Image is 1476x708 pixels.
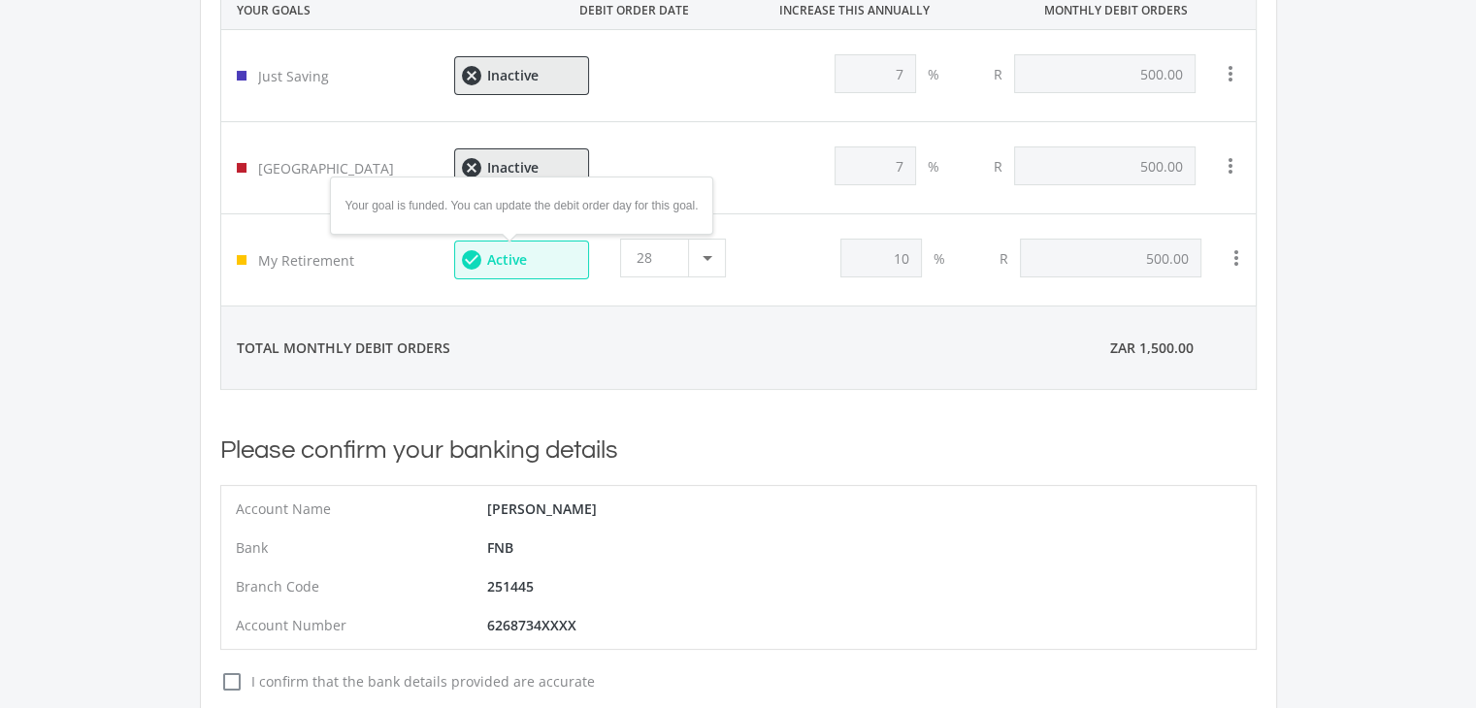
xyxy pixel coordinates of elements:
[637,248,652,267] span: 28
[486,253,526,267] span: Active
[459,64,478,87] i: cancel
[236,567,487,606] div: Branch Code
[1217,239,1256,277] button: more_vert
[258,66,423,86] p: Just Saving
[459,156,478,179] i: cancel
[1219,154,1242,177] i: more_vert
[459,248,478,272] i: check_circle
[258,158,423,178] p: [GEOGRAPHIC_DATA]
[258,250,423,271] p: My Retirement
[916,146,951,185] div: %
[982,54,1014,93] div: R
[221,306,842,389] div: TOTAL MONTHLY DEBIT ORDERS
[1219,62,1242,85] i: more_vert
[220,670,244,693] i: check_box_outline_blank
[916,54,951,93] div: %
[487,490,738,529] div: [PERSON_NAME]
[922,239,957,277] div: %
[487,567,738,606] div: 251445
[244,671,1257,692] span: I confirm that the bank details provided are accurate
[1048,306,1255,389] div: ZAR 1,500.00
[486,69,538,82] span: Inactive
[487,529,738,567] div: FNB
[988,239,1020,277] div: R
[220,435,1257,466] h3: Please confirm your banking details
[1225,246,1248,270] i: more_vert
[236,529,487,567] div: Bank
[1211,54,1250,93] button: more_vert
[236,606,487,645] div: Account Number
[487,606,738,645] div: 6268734XXXX
[982,146,1014,185] div: R
[1211,146,1250,185] button: more_vert
[486,161,538,175] span: Inactive
[236,490,487,529] div: Account Name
